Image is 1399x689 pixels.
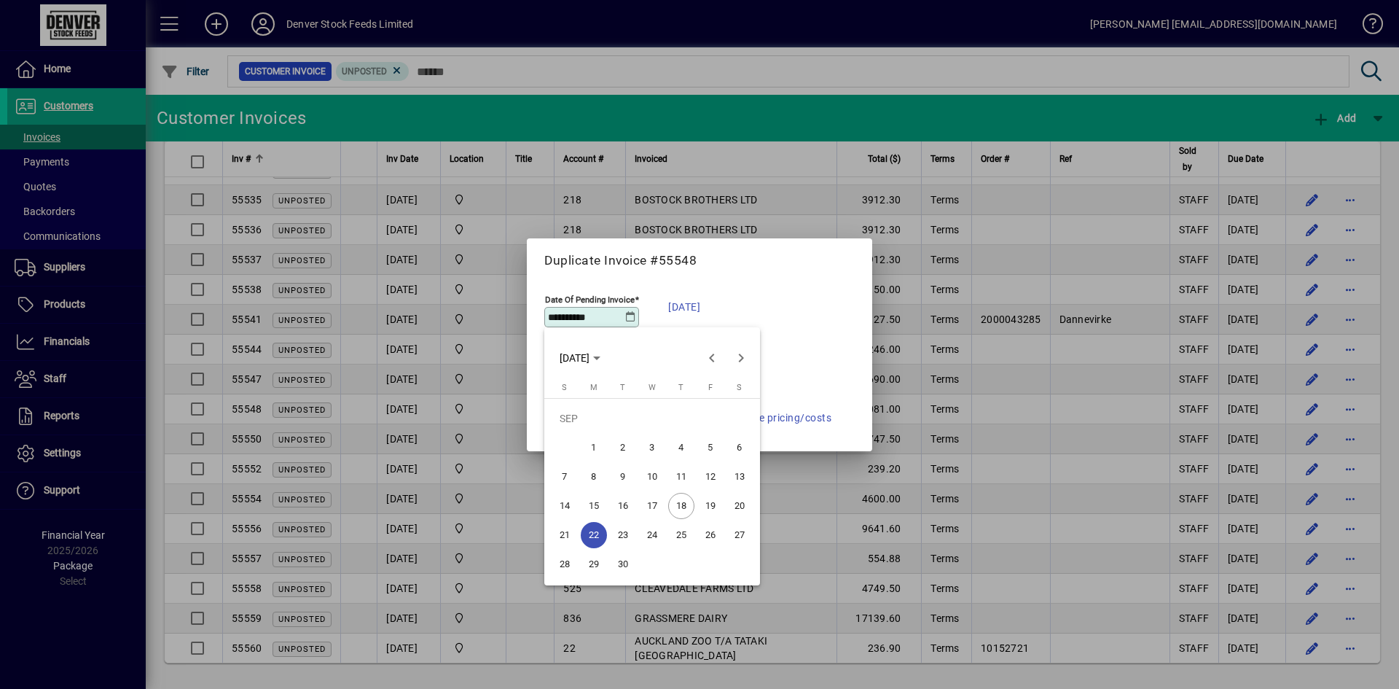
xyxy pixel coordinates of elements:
button: Sat Sep 13 2025 [725,462,754,491]
span: 30 [610,551,636,577]
span: 21 [552,522,578,548]
span: S [562,383,567,392]
button: Sun Sep 14 2025 [550,491,579,521]
span: 13 [726,464,753,490]
button: Sat Sep 27 2025 [725,521,754,550]
span: W [648,383,656,392]
span: 18 [668,493,694,519]
span: 25 [668,522,694,548]
button: Sat Sep 20 2025 [725,491,754,521]
span: 15 [581,493,607,519]
button: Wed Sep 17 2025 [638,491,667,521]
button: Fri Sep 05 2025 [696,433,725,462]
span: [DATE] [560,352,589,364]
span: 7 [552,464,578,490]
span: 24 [639,522,665,548]
td: SEP [550,404,754,433]
span: 1 [581,435,607,461]
span: 27 [726,522,753,548]
button: Thu Sep 11 2025 [667,462,696,491]
button: Wed Sep 03 2025 [638,433,667,462]
button: Tue Sep 30 2025 [608,550,638,579]
span: 10 [639,464,665,490]
button: Tue Sep 23 2025 [608,521,638,550]
span: 11 [668,464,694,490]
span: 17 [639,493,665,519]
span: 20 [726,493,753,519]
span: 2 [610,435,636,461]
button: Thu Sep 25 2025 [667,521,696,550]
span: 23 [610,522,636,548]
button: Thu Sep 04 2025 [667,433,696,462]
button: Mon Sep 08 2025 [579,462,608,491]
button: Sun Sep 07 2025 [550,462,579,491]
button: Choose month and year [554,345,606,371]
button: Wed Sep 24 2025 [638,521,667,550]
span: 28 [552,551,578,577]
button: Fri Sep 12 2025 [696,462,725,491]
button: Mon Sep 01 2025 [579,433,608,462]
button: Fri Sep 26 2025 [696,521,725,550]
button: Fri Sep 19 2025 [696,491,725,521]
button: Tue Sep 09 2025 [608,462,638,491]
span: T [620,383,625,392]
span: 12 [697,464,724,490]
button: Next month [726,343,756,373]
button: Sun Sep 21 2025 [550,521,579,550]
span: 3 [639,435,665,461]
span: 16 [610,493,636,519]
span: M [590,383,597,392]
span: 8 [581,464,607,490]
span: F [708,383,713,392]
button: Wed Sep 10 2025 [638,462,667,491]
span: S [737,383,742,392]
button: Sun Sep 28 2025 [550,550,579,579]
span: 4 [668,435,694,461]
span: T [678,383,683,392]
button: Mon Sep 15 2025 [579,491,608,521]
span: 26 [697,522,724,548]
button: Mon Sep 22 2025 [579,521,608,550]
button: Thu Sep 18 2025 [667,491,696,521]
button: Tue Sep 16 2025 [608,491,638,521]
span: 14 [552,493,578,519]
button: Sat Sep 06 2025 [725,433,754,462]
span: 19 [697,493,724,519]
button: Mon Sep 29 2025 [579,550,608,579]
span: 29 [581,551,607,577]
button: Previous month [697,343,726,373]
span: 22 [581,522,607,548]
span: 9 [610,464,636,490]
span: 6 [726,435,753,461]
button: Tue Sep 02 2025 [608,433,638,462]
span: 5 [697,435,724,461]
